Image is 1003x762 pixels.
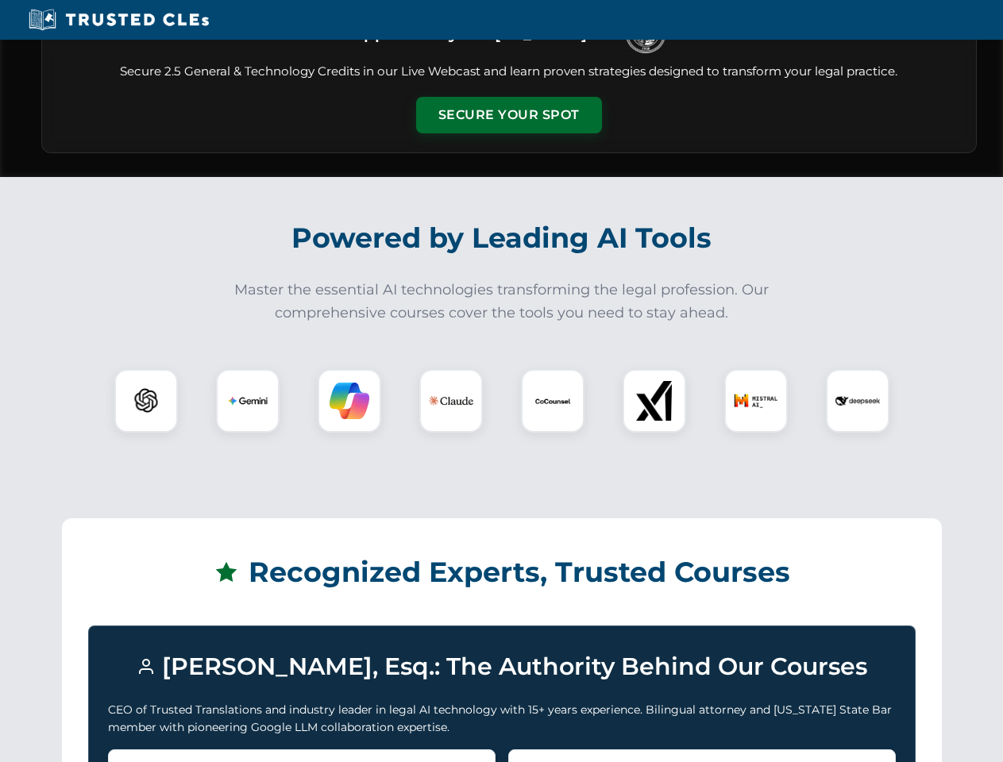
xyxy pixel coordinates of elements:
[224,279,780,325] p: Master the essential AI technologies transforming the legal profession. Our comprehensive courses...
[533,381,573,421] img: CoCounsel Logo
[24,8,214,32] img: Trusted CLEs
[61,63,957,81] p: Secure 2.5 General & Technology Credits in our Live Webcast and learn proven strategies designed ...
[62,210,942,266] h2: Powered by Leading AI Tools
[228,381,268,421] img: Gemini Logo
[724,369,788,433] div: Mistral AI
[826,369,889,433] div: DeepSeek
[416,97,602,133] button: Secure Your Spot
[114,369,178,433] div: ChatGPT
[734,379,778,423] img: Mistral AI Logo
[330,381,369,421] img: Copilot Logo
[108,701,896,737] p: CEO of Trusted Translations and industry leader in legal AI technology with 15+ years experience....
[635,381,674,421] img: xAI Logo
[123,378,169,424] img: ChatGPT Logo
[318,369,381,433] div: Copilot
[429,379,473,423] img: Claude Logo
[623,369,686,433] div: xAI
[835,379,880,423] img: DeepSeek Logo
[419,369,483,433] div: Claude
[88,545,916,600] h2: Recognized Experts, Trusted Courses
[216,369,280,433] div: Gemini
[521,369,584,433] div: CoCounsel
[108,645,896,688] h3: [PERSON_NAME], Esq.: The Authority Behind Our Courses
